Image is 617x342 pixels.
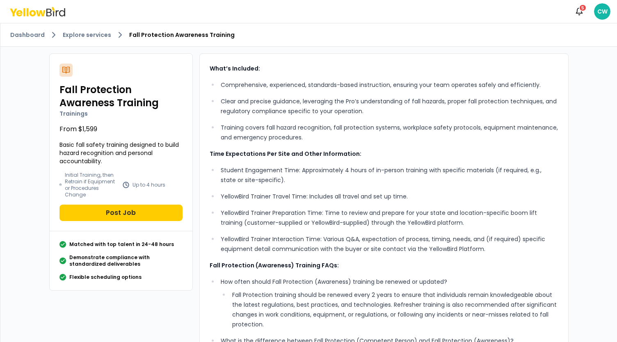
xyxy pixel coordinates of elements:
[69,254,183,267] p: Demonstrate compliance with standardized deliverables
[59,141,183,165] p: Basic fall safety training designed to build hazard recognition and personal accountability.
[69,241,174,248] p: Matched with top talent in 24-48 hours
[221,123,558,142] p: Training covers fall hazard recognition, fall protection systems, workplace safety protocols, equ...
[129,31,235,39] span: Fall Protection Awareness Training
[579,4,587,11] div: 5
[10,31,45,39] a: Dashboard
[221,165,558,185] p: Student Engagement Time: Approximately 4 hours of in-person training with specific materials (if ...
[221,277,558,287] p: How often should Fall Protection (Awareness) training be renewed or updated?
[10,30,607,40] nav: breadcrumb
[69,274,142,280] p: Flexible scheduling options
[230,290,558,329] li: Fall Protection training should be renewed every 2 years to ensure that individuals remain knowle...
[59,83,183,109] h2: Fall Protection Awareness Training
[221,192,558,201] p: YellowBird Trainer Travel Time: Includes all travel and set up time.
[571,3,587,20] button: 5
[210,150,361,158] strong: Time Expectations Per Site and Other Information:
[221,80,558,90] p: Comprehensive, experienced, standards-based instruction, ensuring your team operates safely and e...
[63,31,111,39] a: Explore services
[221,96,558,116] p: Clear and precise guidance, leveraging the Pro’s understanding of fall hazards, proper fall prote...
[221,208,558,228] p: YellowBird Trainer Preparation Time: Time to review and prepare for your state and location-speci...
[210,64,260,73] strong: What’s Included:
[210,261,339,269] strong: Fall Protection (Awareness) Training FAQs:
[133,182,165,188] p: Up to 4 hours
[59,124,183,134] p: From $1,599
[221,234,558,254] p: YellowBird Trainer Interaction Time: Various Q&A, expectation of process, timing, needs, and (if ...
[594,3,610,20] span: CW
[65,172,119,198] p: Initial Training, then Retrain if Equipment or Procedures Change
[59,109,183,118] p: Trainings
[59,205,183,221] button: Post Job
